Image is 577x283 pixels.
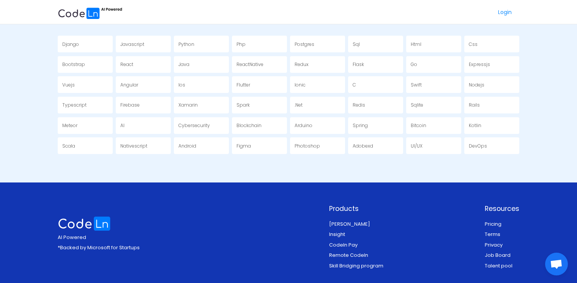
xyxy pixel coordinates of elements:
a: Nativescript [116,137,171,154]
span: Java [178,61,189,68]
span: Redux [295,61,309,68]
a: Spring [348,117,403,134]
a: Sql [348,36,403,52]
span: Postgres [295,41,314,47]
span: Flutter [236,82,250,88]
a: C [348,76,403,93]
a: Css [464,36,519,52]
span: Expressjs [469,61,490,68]
a: Adobexd [348,137,403,154]
span: React [120,61,133,68]
span: Cybersecurity [178,122,210,129]
span: Photoshop [295,143,320,149]
a: Photoshop [290,137,345,154]
a: Pricing [485,220,501,228]
span: Typescript [62,102,87,108]
a: Ios [174,76,229,93]
a: Xamarin [174,97,229,113]
a: .Net [290,97,345,113]
a: Go [406,56,461,73]
span: Sql [353,41,360,47]
span: Scala [62,143,75,149]
span: Nativescript [120,143,147,149]
span: DevOps [469,143,487,149]
a: Redis [348,97,403,113]
span: Spark [236,102,250,108]
p: *Backed by Microsoft for Startups [58,244,140,252]
span: Javascript [120,41,144,47]
a: Bootstrap [58,56,113,73]
span: UI/UX [411,143,423,149]
a: [PERSON_NAME] [329,220,370,228]
a: Vuejs [58,76,113,93]
a: Php [232,36,287,52]
a: Javascript [116,36,171,52]
a: Talent pool [485,262,512,269]
a: Swift [406,76,461,93]
a: AI [116,117,171,134]
span: Css [469,41,478,47]
span: Php [236,41,246,47]
a: Sqlite [406,97,461,113]
span: Go [411,61,417,68]
a: Cybersecurity [174,117,229,134]
span: Vuejs [62,82,75,88]
span: Meteor [62,122,77,129]
a: Job Board [485,252,511,259]
a: Arduino [290,117,345,134]
a: Scala [58,137,113,154]
a: Postgres [290,36,345,52]
a: Java [174,56,229,73]
span: Django [62,41,79,47]
span: Firebase [120,102,140,108]
a: Terms [485,231,500,238]
a: Codeln Pay [329,241,358,248]
a: Meteor [58,117,113,134]
a: Privacy [485,241,503,248]
span: Angular [120,82,138,88]
a: Insight [329,231,345,238]
span: Android [178,143,196,149]
span: Xamarin [178,102,198,108]
a: Expressjs [464,56,519,73]
img: ai.87e98a1d.svg [58,6,122,19]
div: Open chat [545,253,568,275]
a: Figma [232,137,287,154]
span: .Net [295,102,303,108]
a: UI/UX [406,137,461,154]
a: Skill Bridging program [329,262,383,269]
span: Blockchain [236,122,262,129]
span: Figma [236,143,251,149]
span: AI Powered [58,234,86,241]
a: Flutter [232,76,287,93]
a: Redux [290,56,345,73]
a: Nodejs [464,76,519,93]
p: Products [329,204,383,214]
a: Spark [232,97,287,113]
a: Remote Codeln [329,252,368,259]
span: Rails [469,102,480,108]
img: logo [58,217,111,231]
a: ReactNative [232,56,287,73]
a: Python [174,36,229,52]
span: Sqlite [411,102,423,108]
span: Bootstrap [62,61,85,68]
a: Django [58,36,113,52]
span: Swift [411,82,422,88]
span: Bitcoin [411,122,426,129]
a: Blockchain [232,117,287,134]
a: Ionic [290,76,345,93]
span: Spring [353,122,368,129]
span: Python [178,41,194,47]
span: C [353,82,356,88]
span: Arduino [295,122,312,129]
span: Html [411,41,421,47]
span: Flask [353,61,364,68]
p: Resources [485,204,519,214]
a: Flask [348,56,403,73]
a: Kotlin [464,117,519,134]
span: Ios [178,82,185,88]
span: Kotlin [469,122,481,129]
span: Nodejs [469,82,484,88]
a: DevOps [464,137,519,154]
